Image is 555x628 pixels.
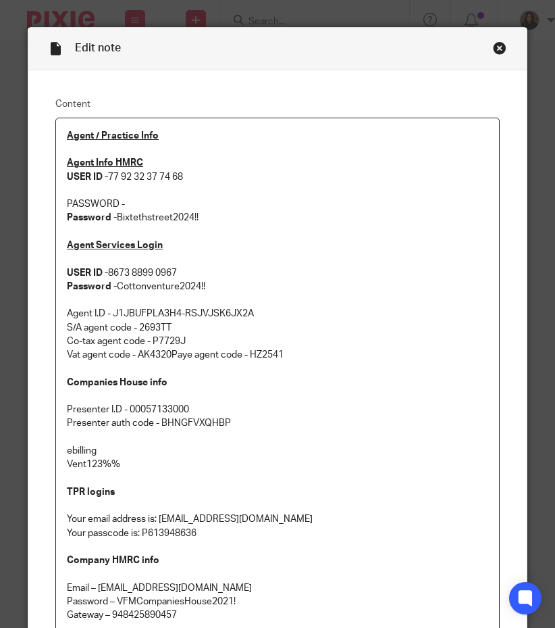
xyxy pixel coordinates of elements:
[67,556,159,565] strong: Company HMRC info
[55,97,500,111] label: Content
[67,487,115,497] strong: TPR logins
[67,172,108,182] strong: USER ID -
[67,241,163,250] u: Agent Services Login
[67,268,108,278] strong: USER ID -
[67,184,488,212] p: PASSWORD -
[67,156,488,184] p: 77 92 32 37 74 68
[67,282,117,291] strong: Password -
[75,43,121,53] span: Edit note
[67,131,159,141] u: Agent / Practice Info
[67,378,167,387] strong: Companies House info
[493,41,506,55] div: Close this dialog window
[67,213,117,222] strong: Password -
[67,158,143,168] u: Agent Info HMRC
[67,211,488,224] p: Bixtethstreet2024!!
[67,239,488,362] p: 8673 8899 0967 Cottonventure2024!! Agent I.D - J1JBUFPLA3H4-RSJVJSK6JX2A S/A agent code - 2693TT ...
